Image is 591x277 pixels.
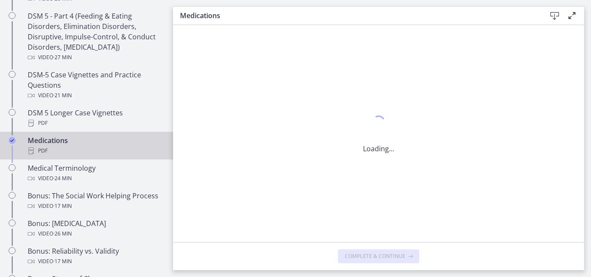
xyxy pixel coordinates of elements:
div: DSM-5 Case Vignettes and Practice Questions [28,70,163,101]
div: Video [28,173,163,184]
div: Bonus: The Social Work Helping Process [28,191,163,211]
span: · 17 min [53,256,72,267]
div: Video [28,90,163,101]
span: · 21 min [53,90,72,101]
div: DSM 5 - Part 4 (Feeding & Eating Disorders, Elimination Disorders, Disruptive, Impulse-Control, &... [28,11,163,63]
span: · 26 min [53,229,72,239]
div: Bonus: Reliability vs. Validity [28,246,163,267]
div: Video [28,229,163,239]
div: DSM 5 Longer Case Vignettes [28,108,163,128]
i: Completed [9,137,16,144]
span: · 24 min [53,173,72,184]
span: Complete & continue [345,253,405,260]
div: PDF [28,146,163,156]
h3: Medications [180,10,532,21]
div: Medications [28,135,163,156]
div: Video [28,256,163,267]
div: Video [28,52,163,63]
span: · 27 min [53,52,72,63]
p: Loading... [363,143,394,154]
div: PDF [28,118,163,128]
div: Medical Terminology [28,163,163,184]
div: 1 [363,113,394,133]
button: Complete & continue [338,249,419,263]
div: Video [28,201,163,211]
div: Bonus: [MEDICAL_DATA] [28,218,163,239]
span: · 17 min [53,201,72,211]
